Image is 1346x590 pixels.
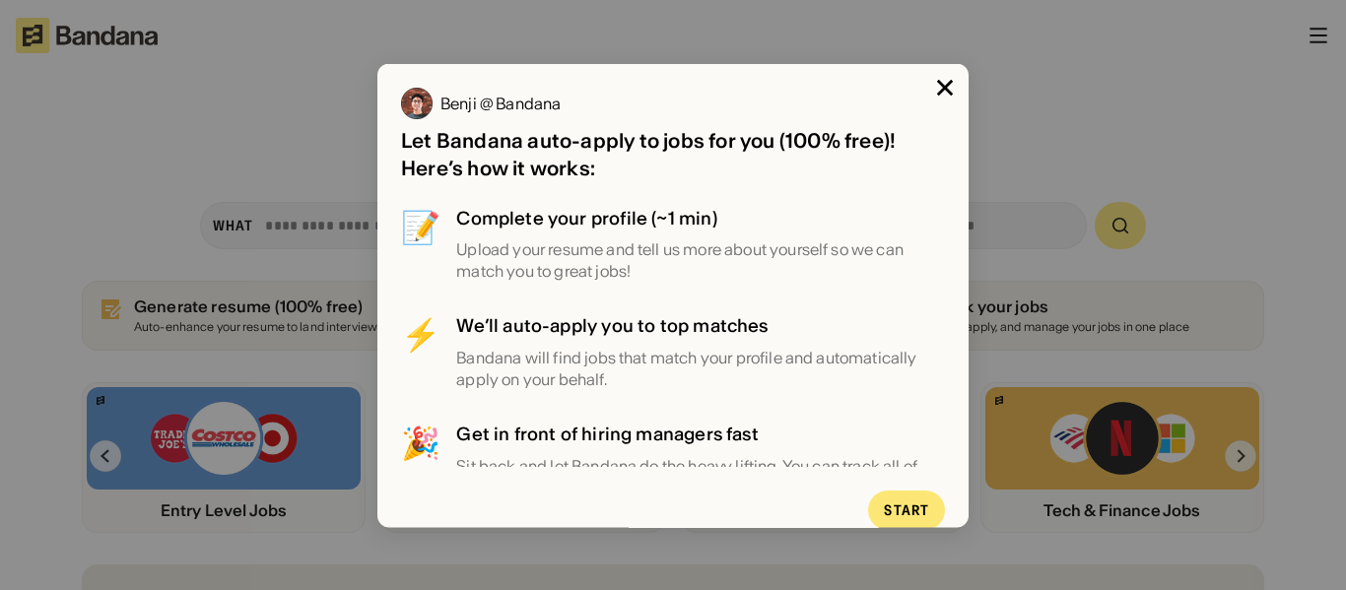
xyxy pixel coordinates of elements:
img: Benji @ Bandana [401,87,433,118]
div: 📝 [401,205,440,282]
div: Get in front of hiring managers fast [456,422,945,446]
div: We’ll auto-apply you to top matches [456,313,945,338]
div: Complete your profile (~1 min) [456,205,945,229]
div: Let Bandana auto-apply to jobs for you (100% free)! Here’s how it works: [401,126,945,181]
div: Upload your resume and tell us more about yourself so we can match you to great jobs! [456,237,945,282]
div: 🎉 [401,422,440,498]
div: Benji @ Bandana [440,95,561,110]
div: ⚡️ [401,313,440,390]
div: Sit back and let Bandana do the heavy lifting. You can track all of your applications in your job... [456,454,945,498]
div: Bandana will find jobs that match your profile and automatically apply on your behalf. [456,346,945,390]
div: Start [884,502,929,516]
